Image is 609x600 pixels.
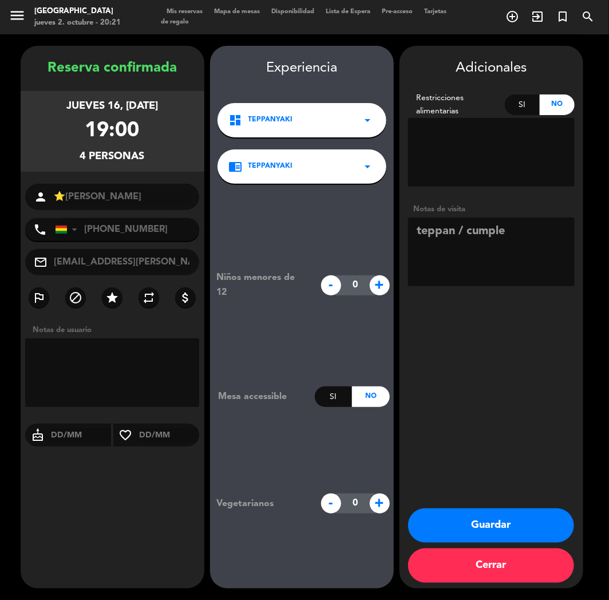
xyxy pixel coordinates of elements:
i: chrome_reader_mode [229,160,243,173]
span: - [321,494,341,514]
div: Adicionales [408,57,575,80]
span: + [370,494,390,514]
span: + [370,275,390,295]
i: repeat [142,291,156,305]
span: Pre-acceso [376,9,418,15]
div: jueves 16, [DATE] [66,98,158,115]
div: Si [505,94,540,115]
i: mail_outline [34,255,48,269]
i: outlined_flag [32,291,46,305]
div: Mesa accessible [210,389,315,404]
button: menu [9,7,26,28]
button: Cerrar [408,548,574,583]
span: Disponibilidad [266,9,320,15]
i: menu [9,7,26,24]
div: No [352,386,389,407]
div: Experiencia [210,57,394,80]
i: favorite_border [113,428,139,442]
i: star [105,291,119,305]
i: block [69,291,82,305]
div: Reserva confirmada [21,57,204,80]
span: Mapa de mesas [208,9,266,15]
i: turned_in_not [556,10,570,23]
i: arrow_drop_down [361,113,375,127]
i: arrow_drop_down [361,160,375,173]
span: Teppanyaki [248,161,293,172]
div: Niños menores de 12 [208,270,315,300]
div: Si [315,386,352,407]
input: DD/MM [139,428,200,443]
i: phone [33,223,47,236]
div: Notas de visita [408,203,575,215]
div: 4 personas [80,148,145,165]
div: Bolivia: +591 [56,219,82,240]
div: 19:00 [85,115,140,148]
i: dashboard [229,113,243,127]
div: No [540,94,575,115]
input: DD/MM [50,428,112,443]
span: Mis reservas [161,9,208,15]
span: - [321,275,341,295]
i: person [34,190,48,204]
span: Teppanyaki [248,115,293,126]
div: [GEOGRAPHIC_DATA] [34,6,121,17]
div: Vegetarianos [208,496,315,511]
div: jueves 2. octubre - 20:21 [34,17,121,29]
div: Restricciones alimentarias [408,92,505,118]
span: Lista de Espera [320,9,376,15]
i: search [581,10,595,23]
i: attach_money [179,291,192,305]
div: Notas de usuario [27,324,204,336]
button: Guardar [408,508,574,543]
i: add_circle_outline [505,10,519,23]
i: exit_to_app [531,10,544,23]
i: cake [25,428,50,442]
